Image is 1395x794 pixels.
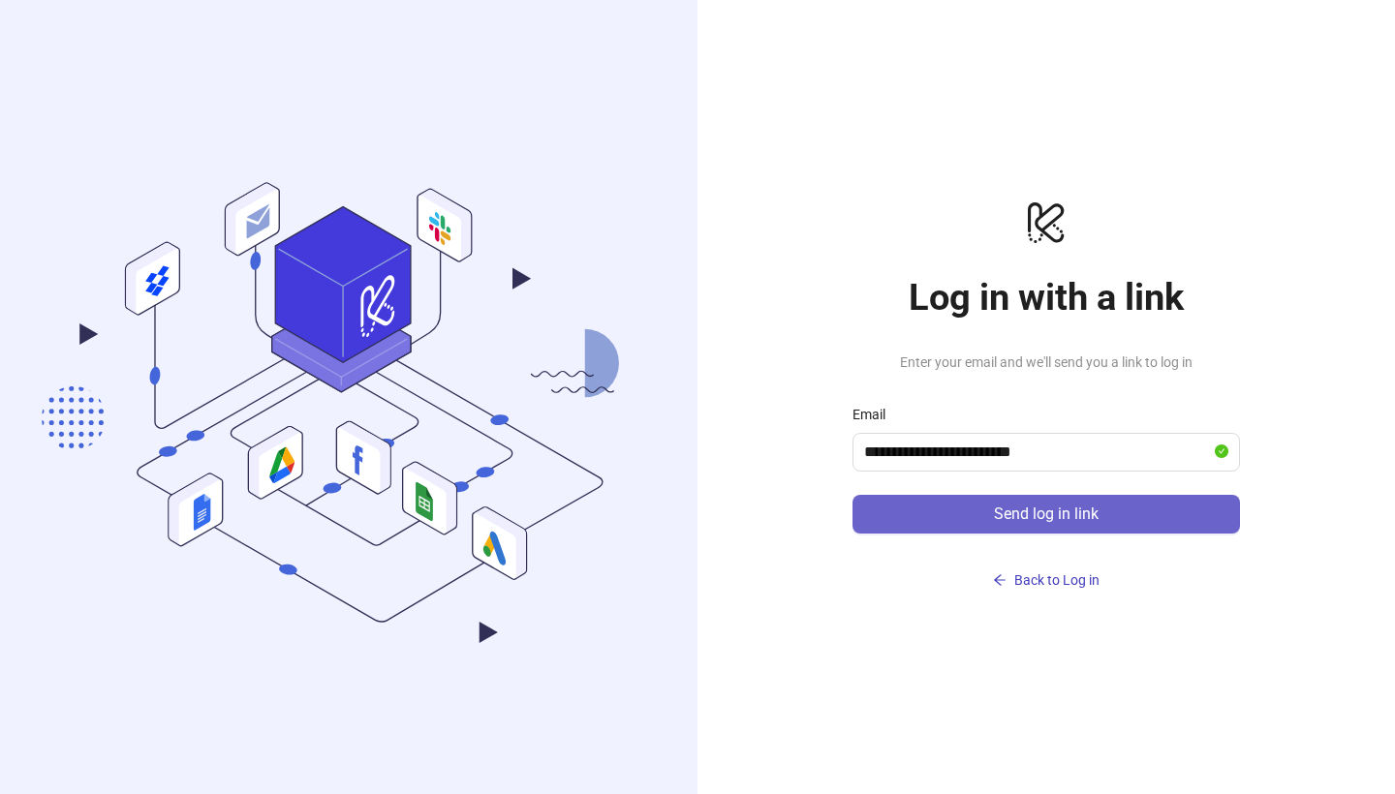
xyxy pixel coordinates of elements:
[852,495,1240,534] button: Send log in link
[852,565,1240,595] button: Back to Log in
[864,441,1211,464] input: Email
[1014,572,1100,588] span: Back to Log in
[852,534,1240,595] a: Back to Log in
[994,505,1099,523] span: Send log in link
[852,404,898,425] label: Email
[852,276,1240,321] h1: Log in with a link
[852,351,1240,373] span: Enter your email and we'll send you a link to log in
[993,573,1007,587] span: arrow-left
